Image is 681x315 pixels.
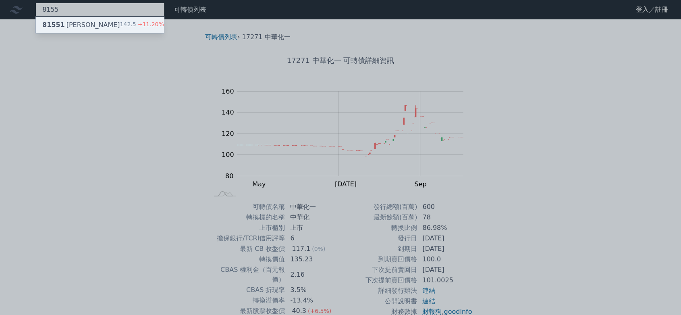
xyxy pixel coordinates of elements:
span: 81551 [42,21,65,29]
div: [PERSON_NAME] [42,20,120,30]
div: 聊天小工具 [641,276,681,315]
iframe: Chat Widget [641,276,681,315]
span: +11.20% [136,21,164,27]
a: 81551[PERSON_NAME] 142.5+11.20% [36,17,164,33]
div: 142.5 [120,20,164,30]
